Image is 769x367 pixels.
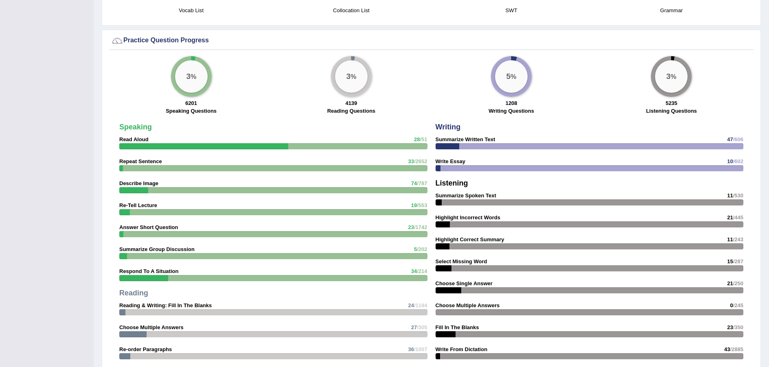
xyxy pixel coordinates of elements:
span: /1007 [414,346,427,352]
span: /553 [417,202,427,208]
span: /2652 [414,158,427,164]
span: /305 [417,324,427,330]
span: /1194 [414,302,427,308]
strong: Respond To A Situation [119,268,178,274]
strong: Repeat Sentence [119,158,162,164]
div: % [495,60,528,93]
strong: Highlight Correct Summary [436,236,504,242]
span: /1742 [414,224,427,230]
span: /530 [733,192,743,199]
span: 5 [414,246,417,252]
strong: 5235 [666,100,677,106]
strong: Reading & Writing: Fill In The Blanks [119,302,212,308]
span: 21 [727,280,733,286]
label: Speaking Questions [166,107,217,115]
strong: Select Missing Word [436,258,487,264]
big: 3 [666,72,671,81]
span: /250 [733,280,743,286]
strong: Writing [436,123,461,131]
h4: Collocation List [275,6,427,15]
div: % [335,60,368,93]
strong: 1208 [506,100,517,106]
span: /245 [733,302,743,308]
span: 43 [724,346,730,352]
strong: Summarize Spoken Text [436,192,496,199]
strong: Re-Tell Lecture [119,202,157,208]
strong: Read Aloud [119,136,149,142]
span: 0 [730,302,733,308]
big: 5 [506,72,511,81]
span: /606 [733,136,743,142]
strong: Choose Multiple Answers [119,324,184,330]
strong: Choose Multiple Answers [436,302,500,308]
strong: Choose Single Answer [436,280,493,286]
strong: Speaking [119,123,152,131]
strong: Write Essay [436,158,465,164]
span: /51 [420,136,427,142]
strong: Highlight Incorrect Words [436,214,500,221]
label: Reading Questions [327,107,375,115]
strong: 6201 [185,100,197,106]
strong: Summarize Written Text [436,136,495,142]
span: 23 [727,324,733,330]
span: /445 [733,214,743,221]
strong: Describe Image [119,180,158,186]
div: Practice Question Progress [111,35,751,47]
span: 10 [727,158,733,164]
span: 11 [727,192,733,199]
span: /602 [733,158,743,164]
span: 47 [727,136,733,142]
label: Listening Questions [646,107,697,115]
strong: Fill In The Blanks [436,324,479,330]
span: 11 [727,236,733,242]
strong: 4139 [345,100,357,106]
span: 19 [411,202,417,208]
span: 23 [408,224,414,230]
label: Writing Questions [489,107,534,115]
span: /214 [417,268,427,274]
span: 74 [411,180,417,186]
span: 15 [727,258,733,264]
strong: Answer Short Question [119,224,178,230]
span: 24 [408,302,414,308]
strong: Summarize Group Discussion [119,246,195,252]
big: 3 [346,72,351,81]
span: 27 [411,324,417,330]
strong: Listening [436,179,468,187]
span: /2885 [730,346,743,352]
div: % [175,60,208,93]
span: 33 [408,158,414,164]
span: /202 [417,246,427,252]
span: 21 [727,214,733,221]
big: 3 [186,72,191,81]
strong: Write From Dictation [436,346,488,352]
span: 34 [411,268,417,274]
div: % [655,60,688,93]
strong: Reading [119,289,148,297]
h4: Vocab List [115,6,267,15]
span: /243 [733,236,743,242]
span: /350 [733,324,743,330]
strong: Re-order Paragraphs [119,346,172,352]
span: 36 [408,346,414,352]
h4: SWT [436,6,587,15]
span: /287 [733,258,743,264]
span: 28 [414,136,420,142]
span: /787 [417,180,427,186]
h4: Grammar [596,6,747,15]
